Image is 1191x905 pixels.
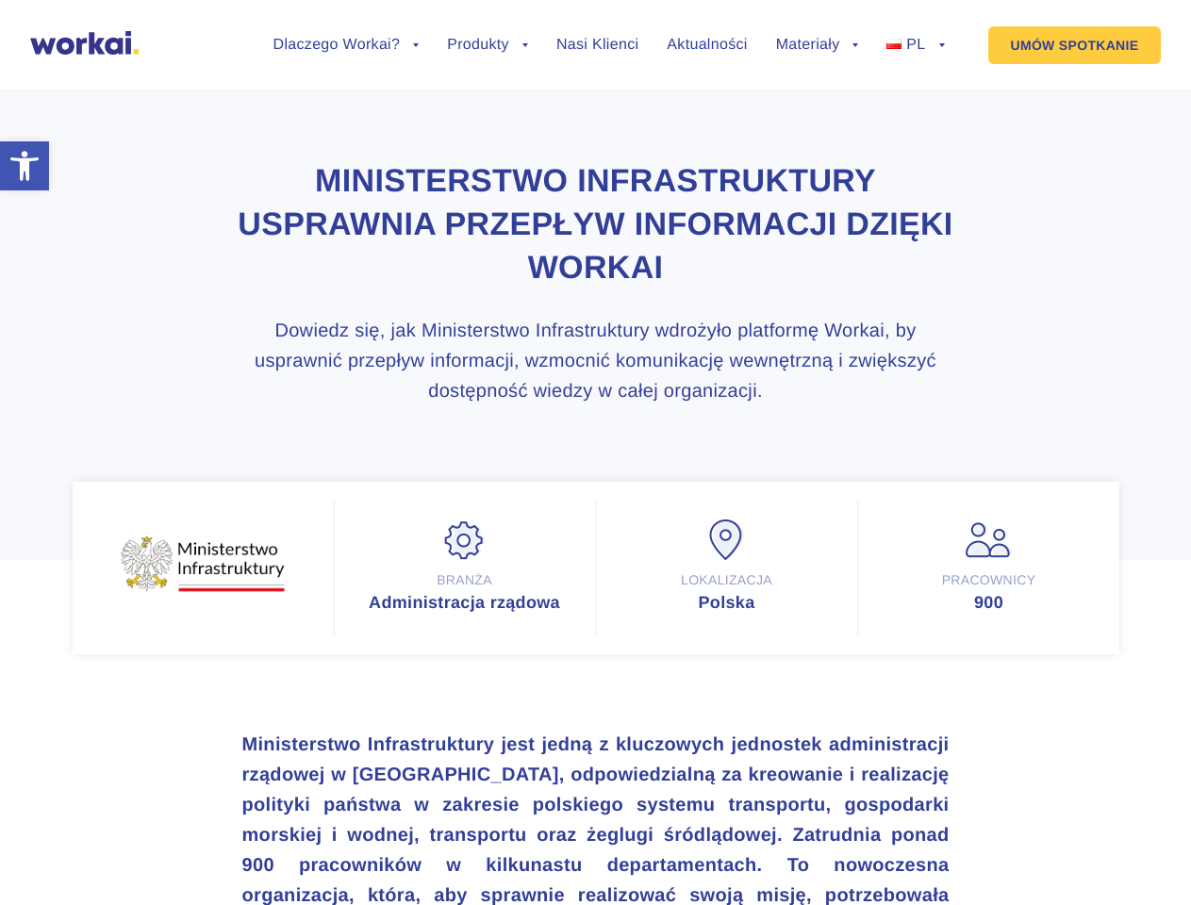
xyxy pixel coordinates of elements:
div: 900 [878,594,1100,612]
a: Aktualności [667,38,747,53]
a: Nasi Klienci [556,38,638,53]
img: Pracownicy [966,519,1013,562]
img: Lokalizacja [703,519,751,562]
div: Administracja rządowa [354,594,576,612]
a: Produkty [447,38,528,53]
div: Polska [616,594,838,612]
a: PL [886,38,944,53]
h3: Dowiedz się, jak Ministerstwo Infrastruktury wdrożyło platformę Workai, by usprawnić przepływ inf... [229,316,962,406]
h1: Ministerstwo Infrastruktury usprawnia przepływ informacji dzięki Workai [229,160,962,290]
a: Materiały [776,38,859,53]
div: Lokalizacja [616,571,838,589]
a: UMÓW SPOTKANIE [988,26,1162,64]
div: Pracownicy [878,571,1100,589]
div: Branża [354,571,576,589]
img: Branża [441,519,488,562]
a: Dlaczego Workai? [273,38,420,53]
span: PL [906,37,925,53]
